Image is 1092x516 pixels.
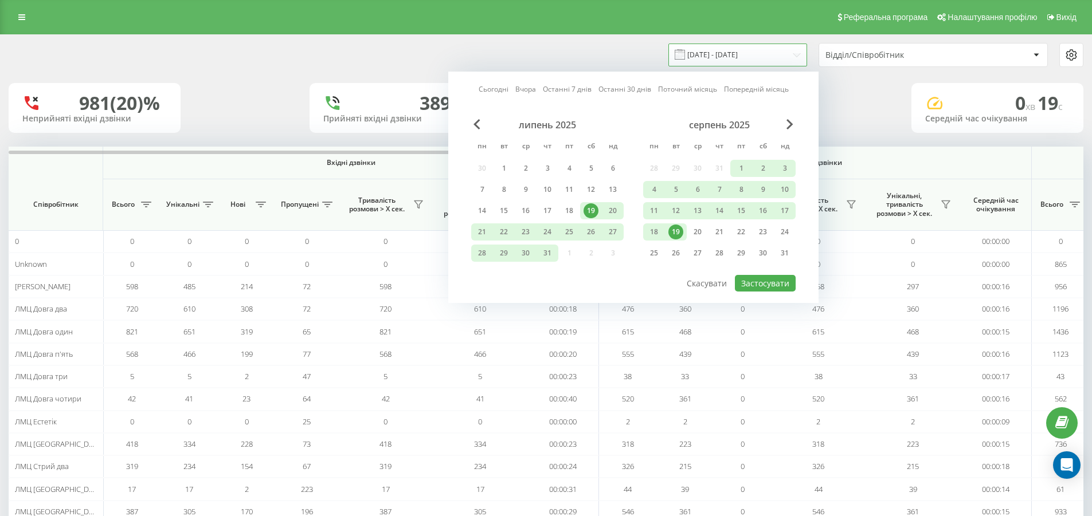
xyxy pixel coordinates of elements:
div: нд 27 лип 2025 р. [602,223,624,241]
span: 555 [812,349,824,359]
span: 0 [478,416,482,427]
span: 615 [622,326,634,337]
span: Вихід [1056,13,1077,22]
span: 466 [183,349,195,359]
span: 0 [741,371,745,381]
span: хв [1026,100,1038,113]
span: 468 [907,326,919,337]
div: 15 [734,203,749,218]
td: 00:00:00 [960,230,1032,253]
span: Unknown [15,259,47,269]
a: Поточний місяць [658,84,717,94]
span: 418 [379,439,392,449]
div: сб 12 лип 2025 р. [580,181,602,198]
span: 439 [907,349,919,359]
span: 0 [911,236,915,246]
abbr: неділя [604,139,621,156]
div: 10 [777,182,792,197]
div: 1 [496,161,511,176]
span: 0 [305,259,309,269]
abbr: четвер [711,139,728,156]
span: 2 [911,416,915,427]
div: ср 20 серп 2025 р. [687,223,709,241]
span: 610 [474,304,486,314]
span: 0 [1015,90,1038,115]
div: сб 26 лип 2025 р. [580,223,602,241]
span: 33 [681,371,689,381]
div: пт 4 лип 2025 р. [558,160,580,177]
span: 25 [303,416,311,427]
div: вт 26 серп 2025 р. [665,245,687,262]
abbr: понеділок [473,139,491,156]
div: 5 [584,161,598,176]
div: 5 [668,182,683,197]
abbr: понеділок [645,139,663,156]
div: 25 [647,246,662,261]
div: 1 [734,161,749,176]
div: ср 23 лип 2025 р. [515,223,537,241]
div: сб 9 серп 2025 р. [752,181,774,198]
span: 228 [241,439,253,449]
div: 28 [475,246,490,261]
span: 598 [379,281,392,292]
span: 334 [474,439,486,449]
div: 3 [540,161,555,176]
span: 439 [679,349,691,359]
div: ср 16 лип 2025 р. [515,202,537,219]
a: Вчора [515,84,536,94]
span: Next Month [786,119,793,129]
div: 3895 [420,92,461,114]
div: 11 [562,182,577,197]
span: 476 [622,304,634,314]
div: 29 [734,246,749,261]
td: 00:00:40 [527,388,599,410]
span: ЛМЦ Довга чотири [15,393,81,404]
div: 9 [756,182,770,197]
span: 334 [183,439,195,449]
span: 0 [741,349,745,359]
td: 00:00:16 [960,388,1032,410]
td: 00:00:19 [527,320,599,342]
div: пт 15 серп 2025 р. [730,202,752,219]
span: 2 [245,371,249,381]
div: пт 29 серп 2025 р. [730,245,752,262]
button: Скасувати [680,275,733,292]
div: 17 [540,203,555,218]
div: 7 [712,182,727,197]
div: пт 8 серп 2025 р. [730,181,752,198]
td: 00:00:00 [527,411,599,433]
td: 00:00:15 [960,433,1032,455]
div: пн 7 лип 2025 р. [471,181,493,198]
td: 00:00:09 [960,411,1032,433]
div: 23 [756,224,770,239]
span: Унікальні [166,200,199,209]
span: 0 [383,259,388,269]
abbr: п’ятниця [733,139,750,156]
span: 0 [741,393,745,404]
abbr: середа [689,139,706,156]
span: [PERSON_NAME] [15,281,71,292]
span: 0 [187,259,191,269]
div: 24 [540,224,555,239]
abbr: неділя [776,139,793,156]
span: ЛМЦ Естетік [15,416,57,427]
div: 22 [496,224,511,239]
td: 00:00:00 [960,253,1032,275]
div: 17 [777,203,792,218]
div: 981 (20)% [79,92,160,114]
span: 0 [187,236,191,246]
div: 26 [584,224,598,239]
div: 22 [734,224,749,239]
div: вт 8 лип 2025 р. [493,181,515,198]
span: 651 [474,326,486,337]
td: 00:00:17 [960,365,1032,388]
span: 562 [1055,393,1067,404]
div: пт 11 лип 2025 р. [558,181,580,198]
td: 00:00:23 [527,365,599,388]
span: 1196 [1052,304,1068,314]
span: 568 [126,349,138,359]
td: 00:00:16 [960,343,1032,365]
span: ЛМЦ Довга два [15,304,67,314]
div: сб 23 серп 2025 р. [752,223,774,241]
div: чт 28 серп 2025 р. [709,245,730,262]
